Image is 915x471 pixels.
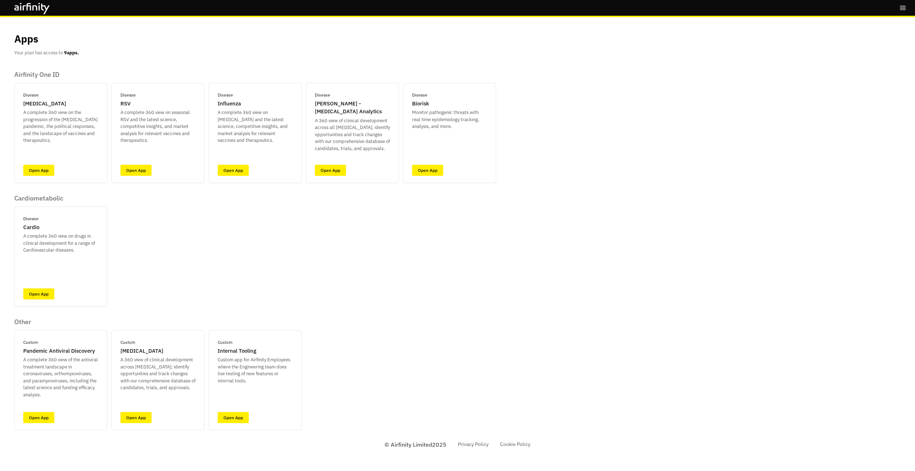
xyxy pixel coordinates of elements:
[315,92,330,98] p: Disease
[23,92,39,98] p: Disease
[23,233,98,254] p: A complete 360 view on drugs in clinical development for a range of Cardiovascular diseases.
[23,165,54,176] a: Open App
[23,223,39,232] p: Cardio
[315,165,346,176] a: Open App
[120,347,163,355] p: [MEDICAL_DATA]
[218,356,293,384] p: Custom app for Airfinity Employees where the Engineering team does live testing of new features o...
[64,50,79,56] b: 9 apps.
[23,412,54,423] a: Open App
[120,356,196,391] p: A 360 view of clinical development across [MEDICAL_DATA]; identify opportunities and track change...
[412,165,443,176] a: Open App
[23,109,98,144] p: A complete 360 view on the progression of the [MEDICAL_DATA] pandemic, the political responses, a...
[218,412,249,423] a: Open App
[120,412,152,423] a: Open App
[458,441,489,448] a: Privacy Policy
[385,440,446,449] p: © Airfinity Limited 2025
[14,194,107,202] p: Cardiometabolic
[23,215,39,222] p: Disease
[14,71,496,79] p: Airfinity One ID
[120,165,152,176] a: Open App
[412,92,427,98] p: Disease
[315,100,390,116] p: [PERSON_NAME] - [MEDICAL_DATA] Analytics
[120,92,136,98] p: Disease
[23,347,95,355] p: Pandemic Antiviral Discovery
[218,109,293,144] p: A complete 360 view on [MEDICAL_DATA] and the latest science, competitive insights, and market an...
[218,165,249,176] a: Open App
[218,92,233,98] p: Disease
[14,31,38,46] p: Apps
[23,100,66,108] p: [MEDICAL_DATA]
[218,339,232,346] p: Custom
[412,109,487,130] p: Monitor pathogenic threats with real time epidemiology tracking, analysis, and more.
[120,100,130,108] p: RSV
[23,339,38,346] p: Custom
[120,339,135,346] p: Custom
[14,318,302,326] p: Other
[315,117,390,152] p: A 360 view of clinical development across all [MEDICAL_DATA]; identify opportunities and track ch...
[218,347,256,355] p: Internal Tooling
[14,49,79,56] p: Your plan has access to
[500,441,530,448] a: Cookie Policy
[23,356,98,398] p: A complete 360 view of the antiviral treatment landscape in coronaviruses, orthomyxoviruses, and ...
[412,100,429,108] p: Biorisk
[23,288,54,299] a: Open App
[218,100,241,108] p: Influenza
[120,109,196,144] p: A complete 360 view on seasonal RSV and the latest science, competitive insights, and market anal...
